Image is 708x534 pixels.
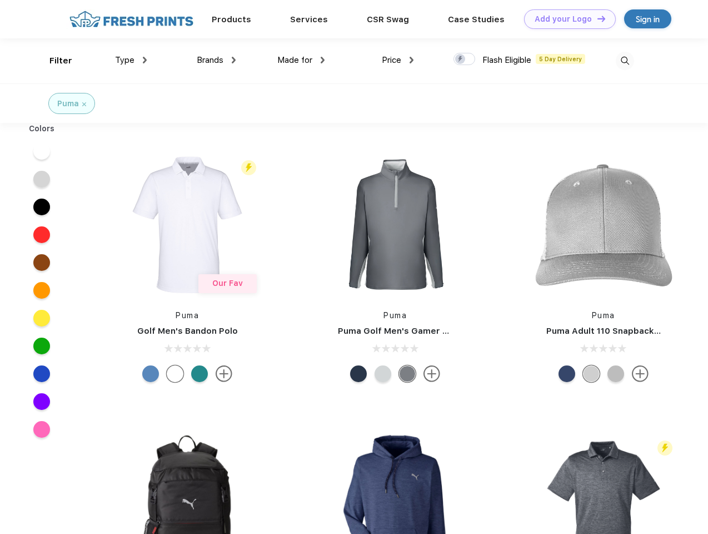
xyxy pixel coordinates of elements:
[232,57,236,63] img: dropdown.png
[410,57,413,63] img: dropdown.png
[191,365,208,382] div: Green Lagoon
[607,365,624,382] div: Quarry with Brt Whit
[115,55,134,65] span: Type
[592,311,615,320] a: Puma
[290,14,328,24] a: Services
[350,365,367,382] div: Navy Blazer
[382,55,401,65] span: Price
[624,9,671,28] a: Sign in
[66,9,197,29] img: fo%20logo%202.webp
[530,151,677,299] img: func=resize&h=266
[82,102,86,106] img: filter_cancel.svg
[277,55,312,65] span: Made for
[375,365,391,382] div: High Rise
[559,365,575,382] div: Peacoat with Qut Shd
[49,55,72,67] div: Filter
[212,279,243,288] span: Our Fav
[137,326,238,336] a: Golf Men's Bandon Polo
[597,16,605,22] img: DT
[535,14,592,24] div: Add your Logo
[212,14,251,24] a: Products
[113,151,261,299] img: func=resize&h=266
[142,365,159,382] div: Lake Blue
[176,311,199,320] a: Puma
[241,160,256,175] img: flash_active_toggle.svg
[321,151,469,299] img: func=resize&h=266
[657,441,672,456] img: flash_active_toggle.svg
[216,365,232,382] img: more.svg
[338,326,513,336] a: Puma Golf Men's Gamer Golf Quarter-Zip
[482,55,531,65] span: Flash Eligible
[399,365,416,382] div: Quiet Shade
[321,57,325,63] img: dropdown.png
[636,13,660,26] div: Sign in
[423,365,440,382] img: more.svg
[632,365,649,382] img: more.svg
[583,365,600,382] div: Quarry Brt Whit
[143,57,147,63] img: dropdown.png
[167,365,183,382] div: Bright White
[616,52,634,70] img: desktop_search.svg
[21,123,63,135] div: Colors
[536,54,585,64] span: 5 Day Delivery
[383,311,407,320] a: Puma
[197,55,223,65] span: Brands
[57,98,79,110] div: Puma
[367,14,409,24] a: CSR Swag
